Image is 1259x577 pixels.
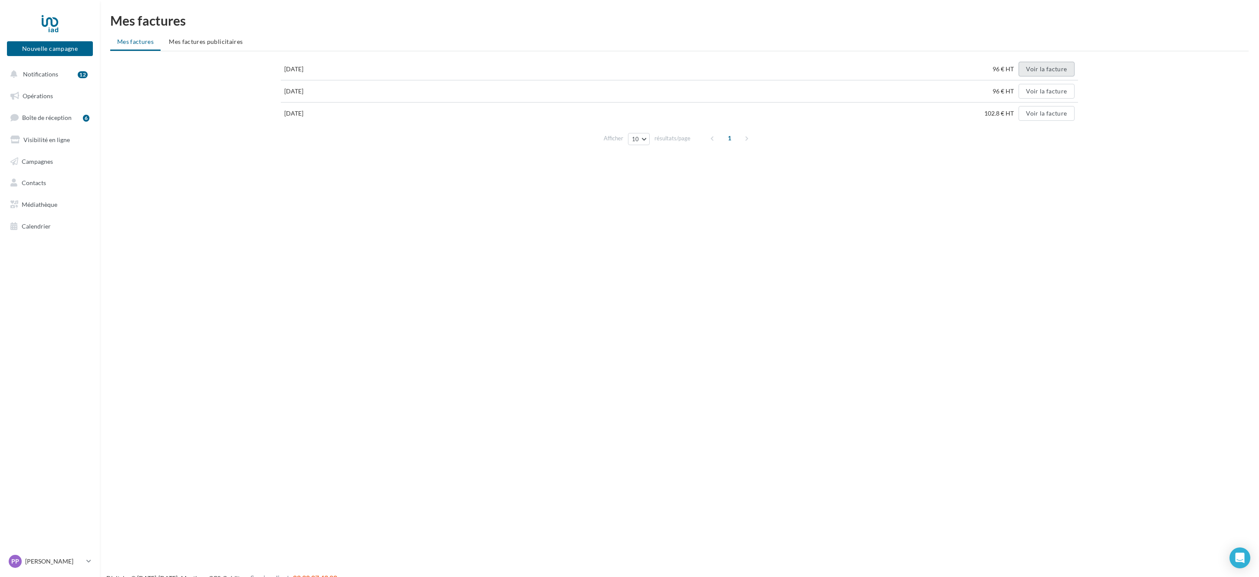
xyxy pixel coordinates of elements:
span: 10 [632,136,639,143]
span: Contacts [22,179,46,186]
button: Voir la facture [1019,84,1074,99]
a: Calendrier [5,217,95,235]
span: PP [11,557,19,566]
div: 6 [83,115,89,122]
td: [DATE] [281,80,436,103]
p: [PERSON_NAME] [25,557,83,566]
button: 10 [628,133,650,145]
td: [DATE] [281,103,436,125]
span: Calendrier [22,222,51,230]
h1: Mes factures [110,14,1249,27]
button: Voir la facture [1019,62,1074,76]
span: Afficher [604,134,623,143]
span: Opérations [23,92,53,99]
a: Opérations [5,87,95,105]
button: Voir la facture [1019,106,1074,121]
a: Visibilité en ligne [5,131,95,149]
a: Boîte de réception6 [5,108,95,127]
span: résultats/page [654,134,690,143]
span: 1 [723,131,736,145]
span: Médiathèque [22,201,57,208]
span: Campagnes [22,157,53,165]
span: 96 € HT [993,87,1017,95]
a: PP [PERSON_NAME] [7,553,93,570]
a: Médiathèque [5,196,95,214]
div: 12 [78,71,88,78]
span: Visibilité en ligne [23,136,70,143]
td: [DATE] [281,58,436,80]
span: 96 € HT [993,65,1017,73]
a: Contacts [5,174,95,192]
div: Open Intercom Messenger [1229,547,1250,568]
button: Notifications 12 [5,65,91,83]
span: Boîte de réception [22,114,72,121]
span: Notifications [23,70,58,78]
span: Mes factures publicitaires [169,38,243,45]
span: 102.8 € HT [984,109,1017,117]
button: Nouvelle campagne [7,41,93,56]
a: Campagnes [5,153,95,171]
